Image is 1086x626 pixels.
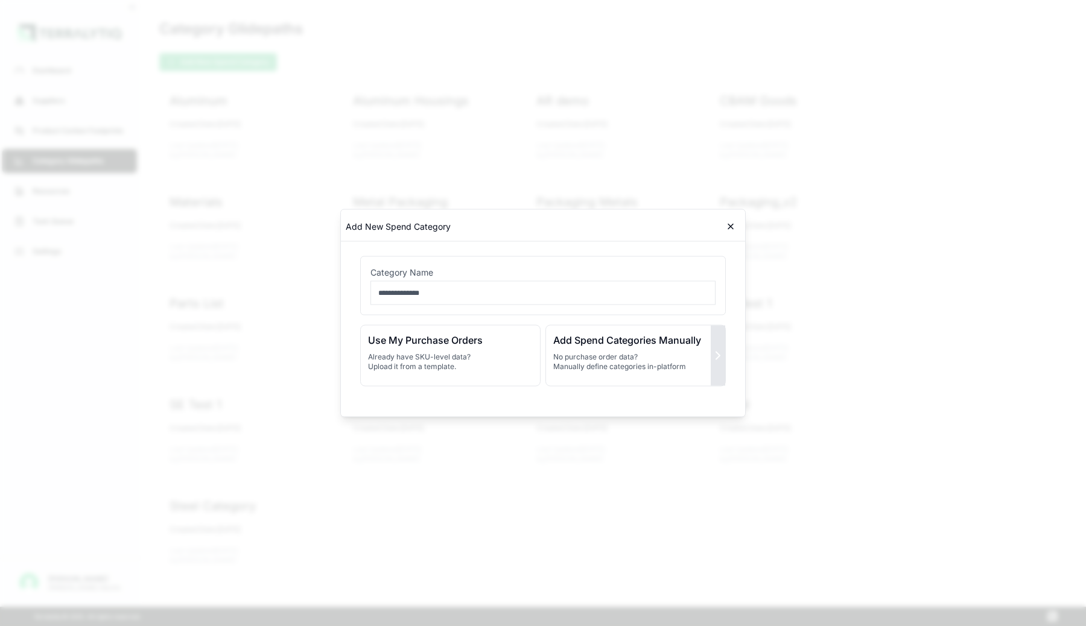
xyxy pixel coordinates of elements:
p: No purchase order data? Manually define categories in-platform [553,352,718,371]
h3: Add Spend Categories Manually [553,333,718,347]
p: Already have SKU-level data? Upload it from a template. [368,352,533,371]
h2: Add New Spend Category [346,221,451,233]
h3: Use My Purchase Orders [368,333,533,347]
label: Category Name [370,267,716,279]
